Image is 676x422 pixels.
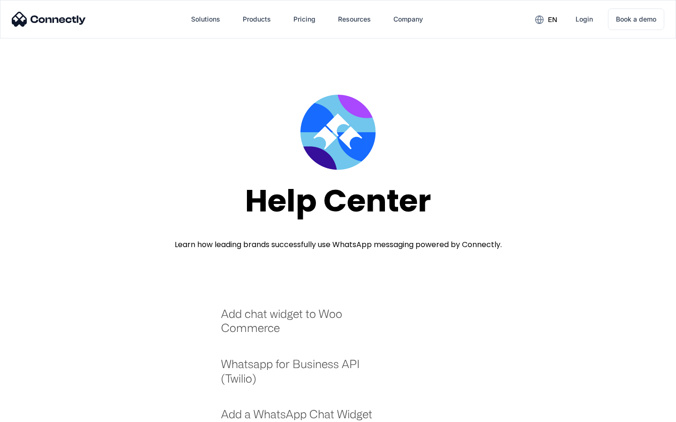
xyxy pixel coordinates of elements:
[393,13,423,26] div: Company
[9,406,56,419] aside: Language selected: English
[548,13,557,26] div: en
[576,13,593,26] div: Login
[568,8,600,30] a: Login
[245,184,431,218] div: Help Center
[191,13,220,26] div: Solutions
[19,406,56,419] ul: Language list
[293,13,315,26] div: Pricing
[608,8,664,30] a: Book a demo
[243,13,271,26] div: Products
[286,8,323,30] a: Pricing
[221,357,385,395] a: Whatsapp for Business API (Twilio)
[175,239,502,250] div: Learn how leading brands successfully use WhatsApp messaging powered by Connectly.
[338,13,371,26] div: Resources
[221,307,385,345] a: Add chat widget to Woo Commerce
[12,12,86,27] img: Connectly Logo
